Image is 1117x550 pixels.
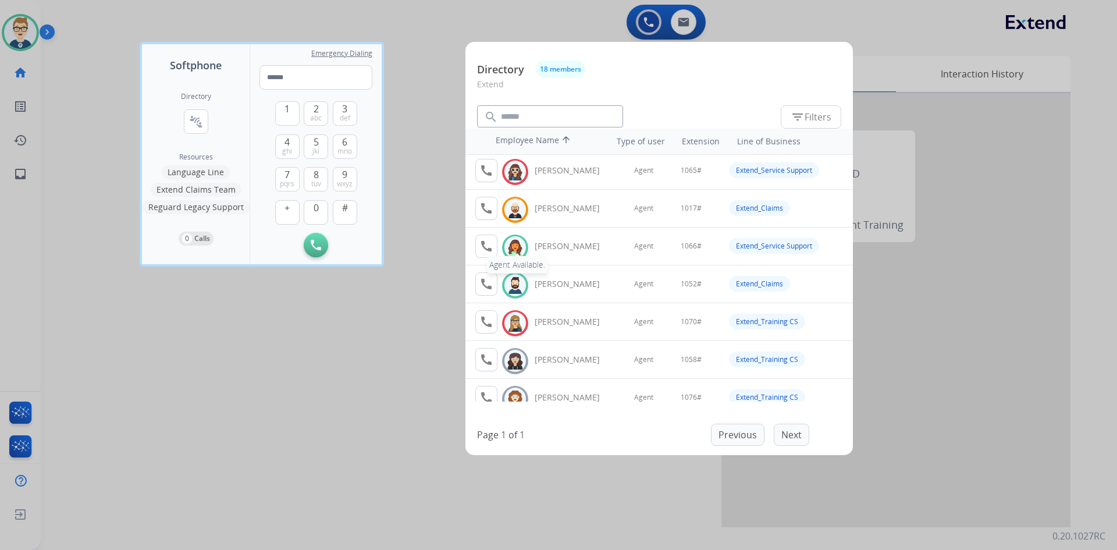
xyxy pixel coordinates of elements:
span: 1058# [681,355,702,364]
img: avatar [507,201,524,219]
span: jkl [312,147,319,156]
span: def [340,113,350,123]
p: 0.20.1027RC [1052,529,1105,543]
span: Agent [634,355,653,364]
div: Extend_Service Support [729,162,819,178]
span: ghi [282,147,292,156]
span: 7 [284,168,290,182]
span: 4 [284,135,290,149]
button: 9wxyz [333,167,357,191]
span: 1065# [681,166,702,175]
div: Extend_Training CS [729,352,805,367]
mat-icon: connect_without_contact [189,115,203,129]
div: [PERSON_NAME] [535,203,613,214]
img: avatar [507,314,524,332]
button: 6mno [333,134,357,159]
p: Directory [477,62,524,77]
span: + [284,201,290,215]
div: [PERSON_NAME] [535,392,613,403]
button: Extend Claims Team [151,183,241,197]
span: mno [337,147,352,156]
span: 1066# [681,242,702,251]
div: [PERSON_NAME] [535,240,613,252]
th: Extension [676,130,725,153]
span: wxyz [337,179,353,189]
span: Agent [634,242,653,251]
img: avatar [507,276,524,294]
mat-icon: call [479,315,493,329]
mat-icon: filter_list [791,110,805,124]
span: Agent [634,166,653,175]
div: [PERSON_NAME] [535,316,613,328]
span: 8 [314,168,319,182]
button: 0 [304,200,328,225]
p: of [508,428,517,442]
mat-icon: call [479,391,493,404]
button: 7pqrs [275,167,300,191]
span: Filters [791,110,831,124]
div: Extend_Claims [729,200,790,216]
p: Extend [477,78,841,100]
div: Agent Available. [486,256,548,274]
img: call-button [311,240,321,250]
button: Language Line [162,165,230,179]
mat-icon: call [479,353,493,367]
div: [PERSON_NAME] [535,354,613,366]
mat-icon: call [479,277,493,291]
div: [PERSON_NAME] [535,165,613,176]
button: 3def [333,101,357,126]
span: 6 [342,135,347,149]
div: [PERSON_NAME] [535,278,613,290]
button: 2abc [304,101,328,126]
span: 1 [284,102,290,116]
span: Resources [179,152,213,162]
mat-icon: search [484,110,498,124]
div: Extend_Claims [729,276,790,292]
span: Emergency Dialing [311,49,372,58]
mat-icon: call [479,239,493,253]
button: 18 members [536,61,585,78]
button: Filters [781,105,841,129]
span: 9 [342,168,347,182]
div: Extend_Training CS [729,389,805,405]
span: Agent [634,317,653,327]
button: 1 [275,101,300,126]
th: Type of user [600,130,671,153]
span: Softphone [170,57,222,73]
th: Line of Business [731,130,847,153]
button: 8tuv [304,167,328,191]
button: # [333,200,357,225]
button: Agent Available. [475,235,497,258]
img: avatar [507,390,524,408]
span: 1076# [681,393,702,402]
button: 0Calls [179,232,214,246]
span: pqrs [280,179,294,189]
button: + [275,200,300,225]
span: 3 [342,102,347,116]
button: 5jkl [304,134,328,159]
span: 5 [314,135,319,149]
button: Reguard Legacy Support [143,200,250,214]
span: Agent [634,279,653,289]
span: abc [310,113,322,123]
h2: Directory [181,92,211,101]
mat-icon: arrow_upward [559,134,573,148]
mat-icon: call [479,201,493,215]
span: # [342,201,348,215]
p: Page [477,428,499,442]
p: 0 [182,233,192,244]
span: 0 [314,201,319,215]
span: 1070# [681,317,702,327]
img: avatar [507,239,524,257]
span: Agent [634,393,653,402]
p: Calls [194,233,210,244]
button: 4ghi [275,134,300,159]
span: 1017# [681,204,702,213]
mat-icon: call [479,164,493,178]
div: Extend_Training CS [729,314,805,329]
div: Extend_Service Support [729,238,819,254]
img: avatar [507,163,524,181]
span: 2 [314,102,319,116]
span: tuv [311,179,321,189]
img: avatar [507,352,524,370]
